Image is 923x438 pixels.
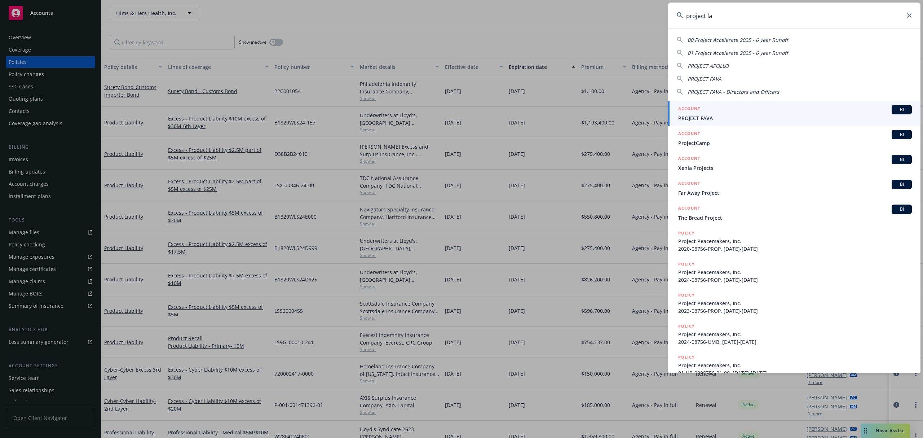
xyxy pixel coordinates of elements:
[678,307,912,315] span: 2023-08756-PROP, [DATE]-[DATE]
[678,354,695,361] h5: POLICY
[668,101,920,126] a: ACCOUNTBIPROJECT FAVA
[668,176,920,201] a: ACCOUNTBIFar Away Project
[678,205,700,213] h5: ACCOUNT
[678,323,695,330] h5: POLICY
[678,369,912,377] span: 01-UB-0008756-01-09, [DATE]-[DATE]
[678,139,912,147] span: ProjectCamp
[895,156,909,163] span: BI
[678,268,912,276] span: Project Peacemakers, Inc.
[688,49,788,56] span: 01 Project Accelerate 2025 - 6 year Runoff
[668,350,920,381] a: POLICYProject Peacemakers, Inc.01-UB-0008756-01-09, [DATE]-[DATE]
[678,338,912,346] span: 2024-08756-UMB, [DATE]-[DATE]
[678,189,912,197] span: Far Away Project
[678,299,912,307] span: Project Peacemakers, Inc.
[895,106,909,113] span: BI
[678,292,695,299] h5: POLICY
[678,229,695,237] h5: POLICY
[668,126,920,151] a: ACCOUNTBIProjectCamp
[668,319,920,350] a: POLICYProject Peacemakers, Inc.2024-08756-UMB, [DATE]-[DATE]
[688,36,788,43] span: 00 Project Accelerate 2025 - 6 year Runoff
[678,180,700,188] h5: ACCOUNT
[678,105,700,114] h5: ACCOUNT
[668,151,920,176] a: ACCOUNTBIXenia Projects
[678,164,912,172] span: Xenia Projects
[895,131,909,138] span: BI
[668,225,920,257] a: POLICYProject Peacemakers, Inc.2020-08756-PROP, [DATE]-[DATE]
[668,201,920,225] a: ACCOUNTBIThe Bread Project
[678,362,912,369] span: Project Peacemakers, Inc.
[688,75,721,82] span: PROJECT FAVA
[895,181,909,188] span: BI
[688,88,779,95] span: PROJECT FAVA - Directors and Officers
[678,130,700,139] h5: ACCOUNT
[678,260,695,268] h5: POLICY
[678,330,912,338] span: Project Peacemakers, Inc.
[668,288,920,319] a: POLICYProject Peacemakers, Inc.2023-08756-PROP, [DATE]-[DATE]
[678,114,912,122] span: PROJECT FAVA
[688,62,729,69] span: PROJECT APOLLO
[678,237,912,245] span: Project Peacemakers, Inc.
[678,245,912,253] span: 2020-08756-PROP, [DATE]-[DATE]
[668,257,920,288] a: POLICYProject Peacemakers, Inc.2024-08756-PROP, [DATE]-[DATE]
[668,3,920,29] input: Search...
[895,206,909,213] span: BI
[678,155,700,163] h5: ACCOUNT
[678,276,912,284] span: 2024-08756-PROP, [DATE]-[DATE]
[678,214,912,222] span: The Bread Project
